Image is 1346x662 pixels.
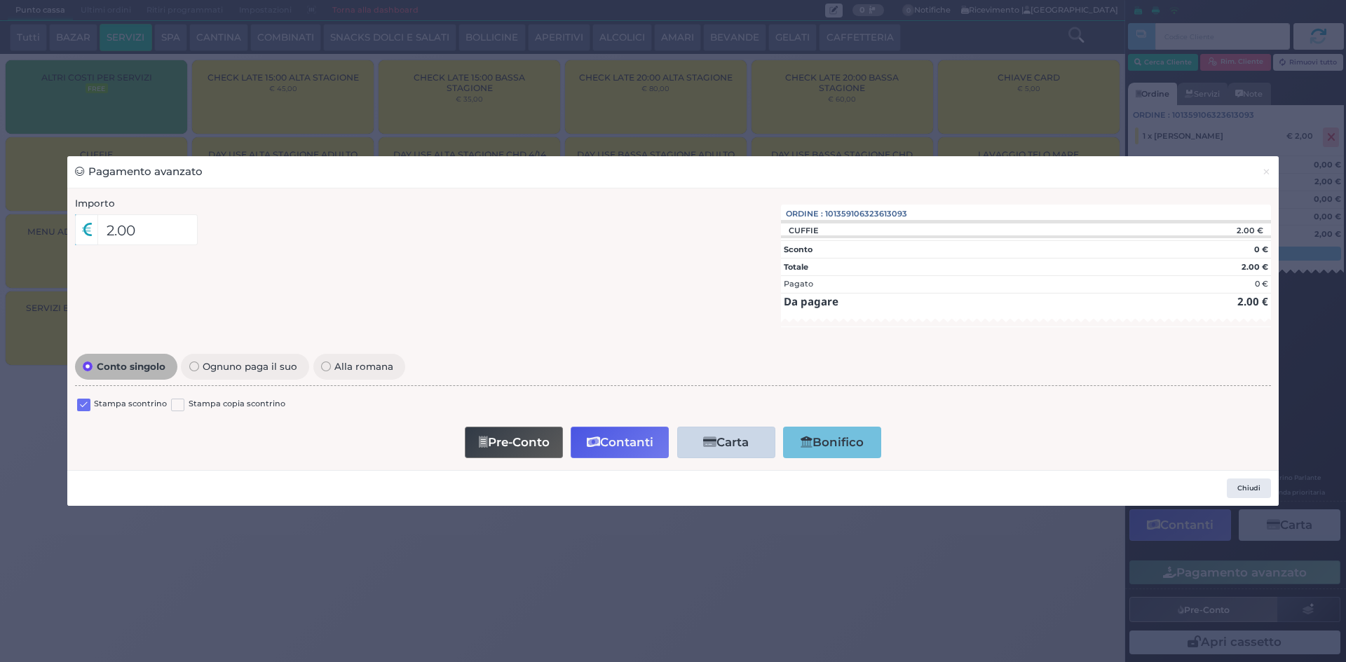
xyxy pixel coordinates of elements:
[1262,164,1271,179] span: ×
[784,294,838,308] strong: Da pagare
[677,427,775,458] button: Carta
[1237,294,1268,308] strong: 2.00 €
[331,361,397,371] span: Alla romana
[1254,156,1279,188] button: Chiudi
[784,278,813,290] div: Pagato
[1227,478,1271,498] button: Chiudi
[75,196,115,210] label: Importo
[97,214,198,245] input: Es. 30.99
[199,361,301,371] span: Ognuno paga il suo
[781,226,826,235] div: CUFFIE
[93,361,169,371] span: Conto singolo
[1242,262,1268,272] strong: 2.00 €
[1254,244,1268,254] strong: 0 €
[571,427,669,458] button: Contanti
[1148,226,1271,235] div: 2.00 €
[784,244,813,254] strong: Sconto
[1255,278,1268,290] div: 0 €
[75,164,203,180] h3: Pagamento avanzato
[783,427,881,458] button: Bonifico
[94,398,167,411] label: Stampa scontrino
[784,262,808,272] strong: Totale
[825,208,907,220] span: 101359106323613093
[786,208,823,220] span: Ordine :
[189,398,285,411] label: Stampa copia scontrino
[465,427,563,458] button: Pre-Conto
